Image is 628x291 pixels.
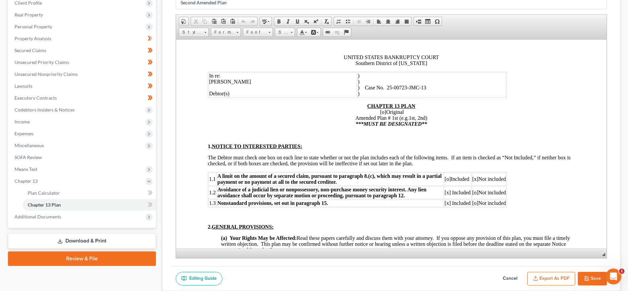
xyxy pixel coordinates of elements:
a: Underline [293,17,302,26]
span: [x] [269,150,275,156]
a: Justify [402,17,411,26]
a: Bold [274,17,283,26]
a: Link [323,28,332,37]
a: Insert/Remove Numbered List [334,17,343,26]
span: Means Test [15,166,37,172]
iframe: Intercom live chat [606,269,621,284]
a: Font [243,28,273,37]
span: [o] [204,70,210,75]
u: GENERAL PROVISIONS: [36,184,97,190]
a: Background Color [309,28,320,37]
a: Superscript [311,17,320,26]
a: Document Properties [179,17,188,26]
strong: (a) Your Rights May be Affected: [45,196,121,201]
a: Redo [248,17,257,26]
a: Align Left [374,17,384,26]
strong: Avoidance of a judicial lien or nonpossessory, non-purchase money security interest. Any lien avo... [41,147,250,159]
span: Not included [296,137,330,142]
span: The Debtor must check one box on each line to state whether or not the plan includes each of the ... [32,115,394,127]
span: Miscellaneous [15,143,44,148]
span: Read these papers carefully and discuss them with your attorney. If you oppose any provision of t... [45,196,394,213]
span: Included [269,137,293,142]
span: Lawsuits [15,83,32,89]
a: Spell Checker [260,17,272,26]
span: [x] [296,137,303,142]
a: SOFA Review [9,151,156,163]
a: Increase Indent [363,17,373,26]
a: Subscript [302,17,311,26]
a: Italic [283,17,293,26]
a: Paste as plain text [219,17,228,26]
a: Editing Guide [176,272,222,286]
u: NOTICE TO INTERESTED PARTIES: [36,104,126,110]
iframe: Rich Text Editor, document-ckeditor [176,40,607,248]
a: Executory Contracts [9,92,156,104]
span: Size [275,28,288,37]
span: 1 [619,269,624,274]
button: Cancel [496,272,525,286]
span: [x] [269,161,275,166]
span: Original Amended Plan # 1st (e.g.1st, 2nd) [179,70,251,87]
strong: 2. [32,184,97,190]
strong: CHAPTER 13 PLAN [191,64,240,69]
button: Export as PDF [527,272,575,286]
span: Executory Contracts [15,95,57,101]
span: Not included [302,150,330,156]
span: Codebtors Insiders & Notices [15,107,75,113]
span: Format [211,28,234,37]
a: Paste from Word [228,17,237,26]
span: Additional Documents [15,214,61,219]
a: Table [423,17,432,26]
span: [o] [296,150,303,156]
span: Personal Property [15,24,52,29]
span: 1.1 [33,137,40,142]
a: Copy [200,17,209,26]
a: Chapter 13 Plan [22,199,156,211]
a: Remove Format [322,17,331,26]
span: Included [276,161,295,166]
span: Real Property [15,12,43,17]
span: SOFA Review [15,154,42,160]
span: 1.2 [33,150,40,156]
span: Plan Calculator [28,190,60,196]
span: Font [243,28,266,37]
a: Undo [239,17,248,26]
a: Insert Special Character [432,17,442,26]
a: Unsecured Nonpriority Claims [9,68,156,80]
span: Income [15,119,30,124]
span: Expenses [15,131,33,136]
a: Anchor [342,28,351,37]
a: Secured Claims [9,45,156,56]
a: Center [384,17,393,26]
a: Insert/Remove Bulleted List [343,17,352,26]
a: Download & Print [8,233,156,249]
span: Not included [302,161,330,166]
a: Unsecured Priority Claims [9,56,156,68]
a: Property Analysis [9,33,156,45]
span: Styles [179,28,202,37]
span: Chapter 13 Plan [28,202,61,208]
a: Cut [191,17,200,26]
a: Align Right [393,17,402,26]
span: Included [276,150,295,156]
a: Review & File [8,251,156,266]
span: 1.3 [33,161,40,166]
a: Lawsuits [9,80,156,92]
a: Size [275,28,295,37]
span: [o] [296,161,303,166]
button: Save [578,272,607,286]
a: Text Color [297,28,309,37]
span: Unsecured Priority Claims [15,59,69,65]
a: Format [211,28,241,37]
strong: A limit on the amount of a secured claim, pursuant to paragraph 8.(c), which may result in a part... [41,134,266,145]
strong: 1. [32,104,126,110]
a: Insert Page Break for Printing [414,17,423,26]
a: Styles [179,28,209,37]
span: Nonstandard provisions, set out in paragraph 15. [41,161,152,166]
